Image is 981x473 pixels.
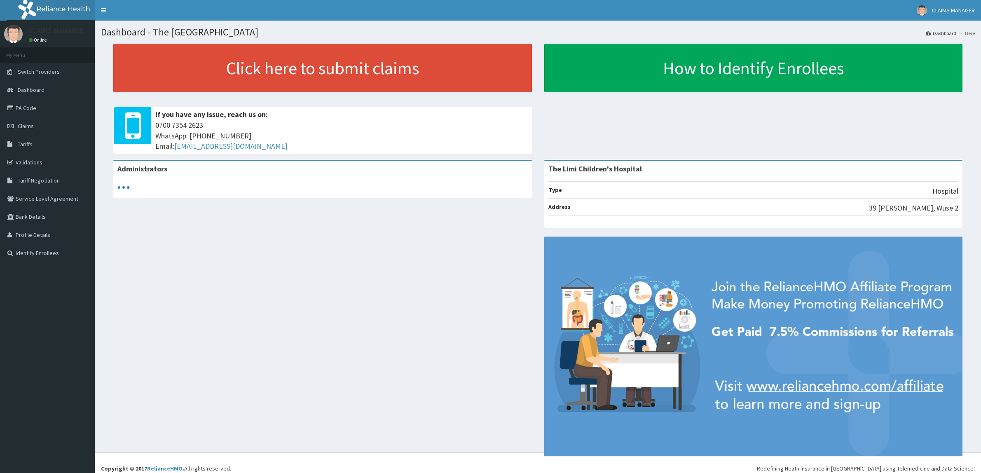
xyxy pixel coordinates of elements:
b: Type [548,186,562,194]
svg: audio-loading [117,181,130,194]
b: Address [548,203,571,211]
span: 0700 7354 2623 WhatsApp: [PHONE_NUMBER] Email: [155,120,528,152]
img: User Image [4,25,23,43]
a: How to Identify Enrollees [544,44,963,92]
strong: Copyright © 2017 . [101,465,184,472]
a: Click here to submit claims [113,44,532,92]
span: Dashboard [18,86,44,94]
strong: The Limi Children's Hospital [548,164,642,173]
li: Here [957,30,975,37]
span: Claims [18,122,34,130]
span: Switch Providers [18,68,60,75]
p: CLAIMS MANAGER [29,27,84,34]
a: [EMAIL_ADDRESS][DOMAIN_NAME] [174,141,288,151]
span: CLAIMS MANAGER [932,7,975,14]
a: Online [29,37,49,43]
a: RelianceHMO [147,465,183,472]
h1: Dashboard - The [GEOGRAPHIC_DATA] [101,27,975,37]
p: 39 [PERSON_NAME], Wuse 2 [869,203,958,213]
p: Hospital [932,186,958,197]
span: Tariffs [18,140,33,148]
img: User Image [917,5,927,16]
a: Dashboard [926,30,956,37]
b: If you have any issue, reach us on: [155,110,268,119]
img: provider-team-banner.png [544,237,963,456]
b: Administrators [117,164,167,173]
span: Tariff Negotiation [18,177,60,184]
div: Redefining Heath Insurance in [GEOGRAPHIC_DATA] using Telemedicine and Data Science! [757,464,975,473]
